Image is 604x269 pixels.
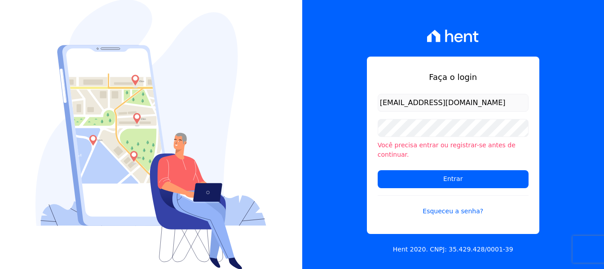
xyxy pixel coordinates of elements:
[378,170,529,188] input: Entrar
[378,195,529,216] a: Esqueceu a senha?
[393,245,513,254] p: Hent 2020. CNPJ: 35.429.428/0001-39
[378,94,529,112] input: Email
[378,141,529,159] li: Você precisa entrar ou registrar-se antes de continuar.
[378,71,529,83] h1: Faça o login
